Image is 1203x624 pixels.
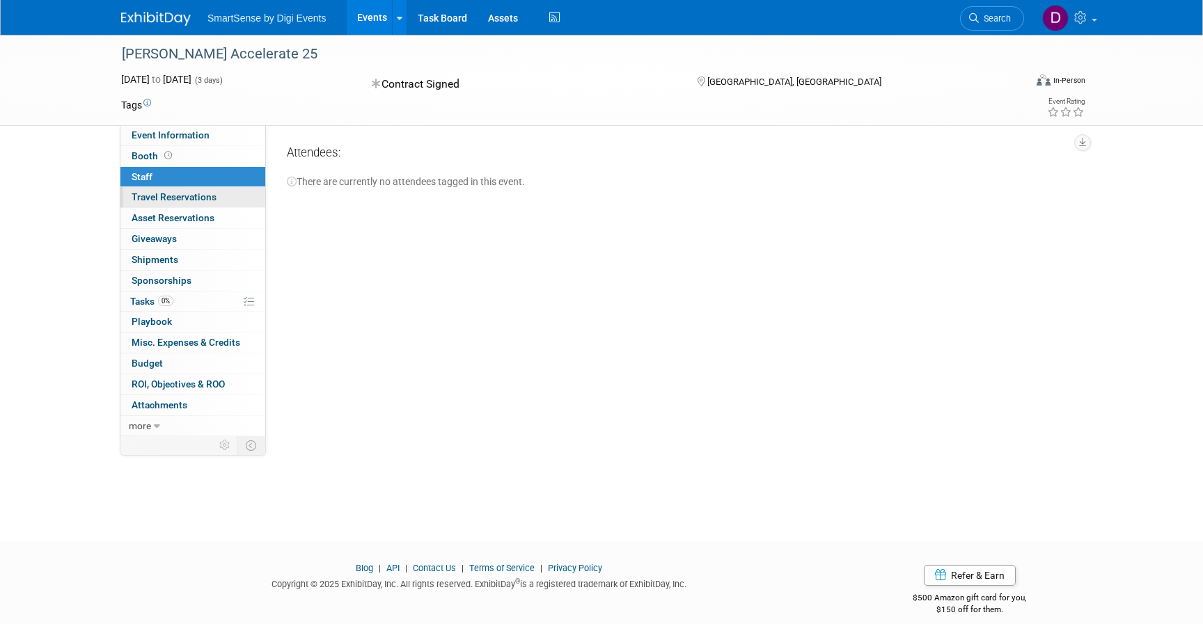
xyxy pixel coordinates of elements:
[1053,75,1085,86] div: In-Person
[515,577,520,585] sup: ®
[121,74,191,85] span: [DATE] [DATE]
[132,316,172,327] span: Playbook
[287,163,1071,189] div: There are currently no attendees tagged in this event.
[979,13,1011,24] span: Search
[120,271,265,291] a: Sponsorships
[237,436,266,454] td: Toggle Event Tabs
[120,167,265,187] a: Staff
[132,275,191,286] span: Sponsorships
[132,129,210,141] span: Event Information
[1037,74,1051,86] img: Format-Inperson.png
[121,12,191,26] img: ExhibitDay
[120,146,265,166] a: Booth
[537,563,546,573] span: |
[120,374,265,394] a: ROI, Objectives & ROO
[213,436,237,454] td: Personalize Event Tab Strip
[120,125,265,145] a: Event Information
[132,337,240,348] span: Misc. Expenses & Credits
[132,171,152,182] span: Staff
[287,145,1071,163] div: Attendees:
[858,583,1083,615] div: $500 Amazon gift card for you,
[469,563,535,573] a: Terms of Service
[120,229,265,249] a: Giveaways
[132,233,177,244] span: Giveaways
[132,191,217,202] span: Travel Reservations
[120,353,265,374] a: Budget
[150,74,163,85] span: to
[858,604,1083,616] div: $150 off for them.
[386,563,400,573] a: API
[120,187,265,207] a: Travel Reservations
[1047,98,1085,105] div: Event Rating
[375,563,384,573] span: |
[117,42,1003,67] div: [PERSON_NAME] Accelerate 25
[960,6,1024,31] a: Search
[158,296,173,306] span: 0%
[402,563,411,573] span: |
[548,563,602,573] a: Privacy Policy
[458,563,467,573] span: |
[120,291,265,312] a: Tasks0%
[120,333,265,353] a: Misc. Expenses & Credits
[1042,5,1069,31] img: Dan Tiernan
[120,208,265,228] a: Asset Reservations
[121,98,151,112] td: Tags
[132,399,187,410] span: Attachments
[356,563,373,573] a: Blog
[132,150,175,161] span: Booth
[924,565,1016,586] a: Refer & Earn
[207,13,326,24] span: SmartSense by Digi Events
[194,76,223,85] span: (3 days)
[120,416,265,436] a: more
[129,420,151,431] span: more
[707,77,881,87] span: [GEOGRAPHIC_DATA], [GEOGRAPHIC_DATA]
[120,250,265,270] a: Shipments
[121,575,837,591] div: Copyright © 2025 ExhibitDay, Inc. All rights reserved. ExhibitDay is a registered trademark of Ex...
[132,378,225,390] span: ROI, Objectives & ROO
[132,254,178,265] span: Shipments
[368,72,675,97] div: Contract Signed
[413,563,456,573] a: Contact Us
[942,72,1085,93] div: Event Format
[120,395,265,415] a: Attachments
[130,296,173,307] span: Tasks
[132,358,163,369] span: Budget
[120,312,265,332] a: Playbook
[132,212,214,223] span: Asset Reservations
[162,150,175,161] span: Booth not reserved yet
